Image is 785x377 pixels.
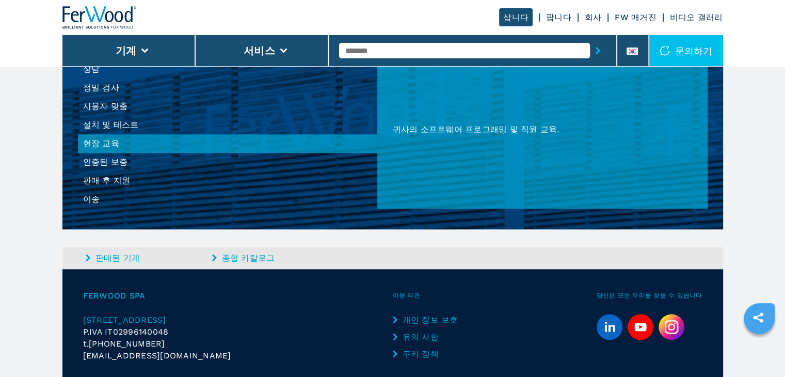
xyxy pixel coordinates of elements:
[741,331,777,369] iframe: Chat
[659,314,684,340] img: Instagram
[62,6,137,29] img: Ferwood
[244,44,275,57] button: 서비스
[615,12,656,22] a: FW 매거진
[83,315,166,325] span: [STREET_ADDRESS]
[83,327,169,337] span: P.IVA IT02996140048
[83,338,393,350] div: t.
[546,12,571,22] a: 팝니다
[83,314,393,326] a: [STREET_ADDRESS]
[89,338,165,350] span: [PHONE_NUMBER]
[393,348,473,360] a: 쿠키 정책
[590,39,606,62] button: submit-button
[86,252,210,264] a: 판매된 기계
[393,331,473,343] a: 유의 사항
[597,290,702,302] span: 당신은 또한 우리를 찾을 수 있습니다
[393,290,597,302] span: 이용 약관
[78,78,377,97] li: 정밀 검사
[597,314,622,340] a: linkedin
[628,314,653,340] a: youtube
[670,12,723,22] a: 비디오 갤러리
[649,35,723,66] div: 문의하기
[585,12,602,22] a: 회사
[78,190,377,209] li: 이송
[116,44,137,57] button: 기계
[393,314,473,326] a: 개인 정보 보호
[212,252,336,264] a: 종합 카탈로그
[78,97,377,116] li: 사용자 맞춤
[78,60,377,78] li: 상담
[78,153,377,171] li: 인증된 보증
[78,116,377,134] li: 설치 및 테스트
[660,45,670,56] img: 문의하기
[745,305,771,331] a: sharethis
[393,124,559,134] span: 귀사의 소프트웨어 프로그래밍 및 직원 교육.
[78,134,377,153] li: 현장 교육
[83,290,393,302] span: Ferwood Spa
[83,350,231,362] span: [EMAIL_ADDRESS][DOMAIN_NAME]
[78,171,377,190] li: 판매 후 지원
[499,8,533,26] a: 삽니다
